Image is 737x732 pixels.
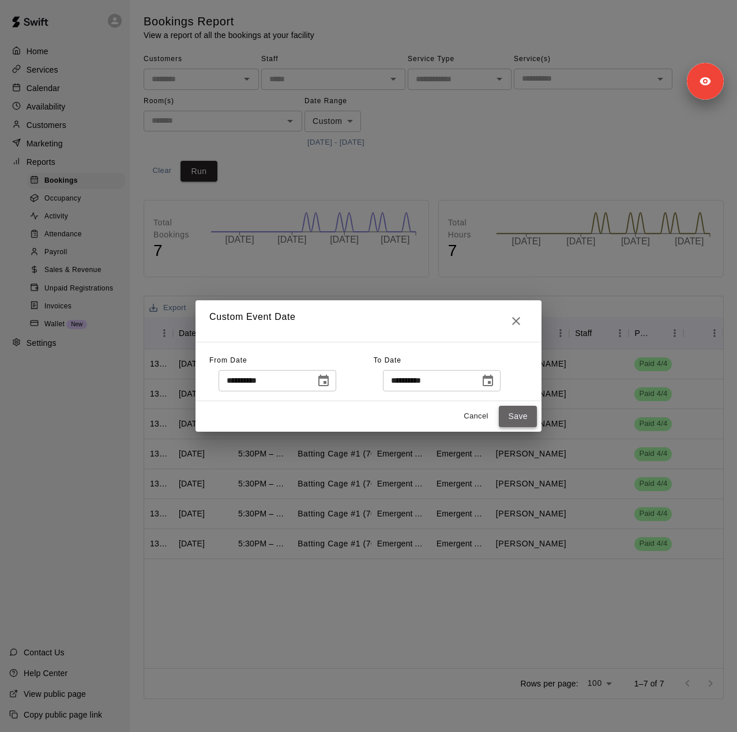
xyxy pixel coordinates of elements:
[195,300,542,342] h2: Custom Event Date
[457,407,494,425] button: Cancel
[505,310,528,333] button: Close
[374,356,401,364] span: To Date
[499,406,537,427] button: Save
[312,369,335,393] button: Choose date, selected date is Aug 19, 2025
[209,356,247,364] span: From Date
[476,369,499,393] button: Choose date, selected date is Sep 17, 2025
